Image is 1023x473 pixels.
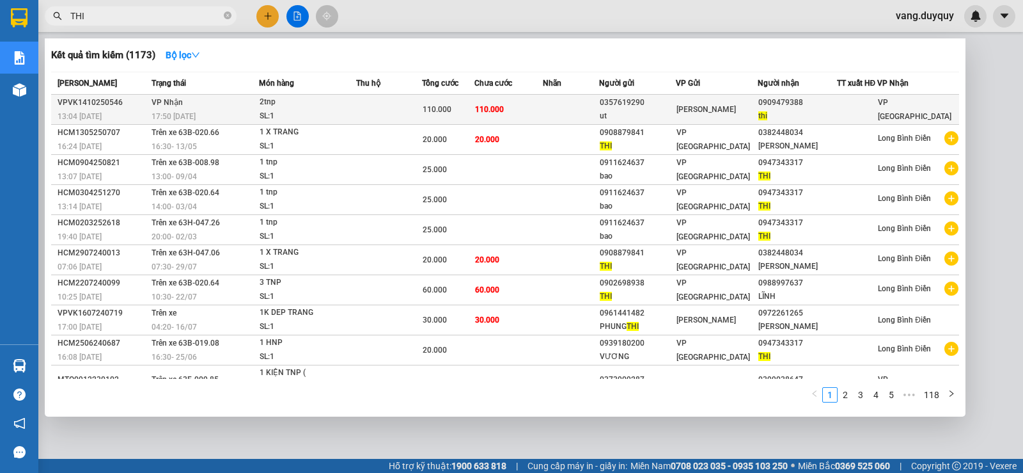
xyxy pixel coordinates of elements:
span: Trên xe 63B-019.08 [152,339,219,348]
div: SL: 1 [260,350,355,364]
span: 110.000 [423,105,451,114]
div: 0947343317 [758,156,836,170]
li: 5 [884,387,899,403]
span: VP [GEOGRAPHIC_DATA] [878,375,951,398]
div: 1 tnp [260,216,355,230]
div: VƯƠNG [600,350,675,364]
a: 118 [920,388,943,402]
button: Bộ lọcdown [155,45,210,65]
div: SL: 1 [260,200,355,214]
span: Long Bình Điền [878,194,931,203]
div: HCM0904250821 [58,156,148,170]
span: plus-circle [944,221,958,236]
span: 14:00 - 03/04 [152,202,197,211]
div: 0908606160 [11,57,141,75]
span: 17:00 [DATE] [58,323,102,332]
span: 20.000 [475,135,499,144]
span: close-circle [224,10,231,22]
div: 0947343317 [758,216,836,230]
span: question-circle [13,389,26,401]
div: HCM1305250707 [58,126,148,140]
div: 1 X TRANG [260,125,355,140]
a: 1 [823,388,837,402]
div: ut [600,109,675,123]
span: Trên xe 63B-008.98 [152,158,219,167]
li: Next 5 Pages [899,387,919,403]
strong: Bộ lọc [166,50,200,60]
span: 16:24 [DATE] [58,142,102,151]
li: 2 [838,387,853,403]
div: 0908879841 [600,246,675,260]
span: notification [13,417,26,429]
h3: Kết quả tìm kiếm ( 1173 ) [51,49,155,62]
div: 0939180200 [600,337,675,350]
span: 20.000 [423,255,447,264]
div: 1 KIỆN TNP ( [PERSON_NAME] GÀ) [260,366,355,394]
div: bao [600,170,675,183]
span: 16:30 - 25/06 [152,353,197,362]
div: HCM2907240013 [58,246,148,260]
span: VP [GEOGRAPHIC_DATA] [676,248,750,271]
div: MTO0912230102 [58,373,148,387]
span: Chưa cước [474,79,512,88]
span: [PERSON_NAME] [58,79,117,88]
div: HCM0304251270 [58,186,148,200]
span: 25.000 [423,225,447,234]
div: 1 HNP [260,336,355,350]
span: Trên xe [152,309,176,317]
span: close-circle [224,12,231,19]
div: 0909479388 [758,96,836,109]
span: Trên xe 63F-009.85 [152,375,219,384]
div: [PERSON_NAME] [758,320,836,333]
div: [PERSON_NAME] [758,260,836,273]
div: HCM2207240099 [58,277,148,290]
span: Trên xe 63B-020.66 [152,128,219,137]
input: Tìm tên, số ĐT hoặc mã đơn [70,9,221,23]
span: VP [GEOGRAPHIC_DATA] [676,218,750,241]
span: 110.000 [475,105,504,114]
span: ••• [899,387,919,403]
span: Gửi: [11,12,31,26]
a: 5 [884,388,898,402]
span: VP [GEOGRAPHIC_DATA] [676,339,750,362]
div: 0947343317 [758,186,836,200]
div: 0399038647 [758,373,836,387]
div: Phường 8 [150,11,253,26]
div: 0961441482 [600,307,675,320]
div: HCM2506240687 [58,337,148,350]
span: Món hàng [259,79,294,88]
span: THI [627,322,639,331]
div: 0988997637 [758,277,836,290]
a: 2 [838,388,852,402]
img: warehouse-icon [13,83,26,97]
span: THI [600,262,612,271]
span: Nhãn [543,79,561,88]
div: 1 tnp [260,186,355,200]
div: 0382448034 [758,126,836,140]
span: 30.000 [475,316,499,325]
li: 4 [868,387,884,403]
div: SL: 1 [260,170,355,184]
span: TT xuất HĐ [837,79,876,88]
span: [PERSON_NAME] [676,105,736,114]
span: thi [758,111,767,120]
a: 4 [869,388,883,402]
span: Long Bình Điền [878,224,931,233]
div: 0911624637 [600,156,675,170]
button: right [944,387,959,403]
span: 13:14 [DATE] [58,202,102,211]
span: 16:08 [DATE] [58,353,102,362]
div: SL: 1 [260,260,355,274]
span: THI [758,172,770,180]
div: PHUNG [600,320,675,333]
div: [PERSON_NAME] [758,140,836,153]
div: bao [600,230,675,243]
span: plus-circle [944,282,958,296]
span: Người gửi [599,79,634,88]
div: bao [600,200,675,213]
span: Trên xe 63H-047.26 [152,218,220,227]
span: Thu hộ [356,79,380,88]
div: HCM0203252618 [58,216,148,230]
li: 1 [822,387,838,403]
span: 13:07 [DATE] [58,172,102,181]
